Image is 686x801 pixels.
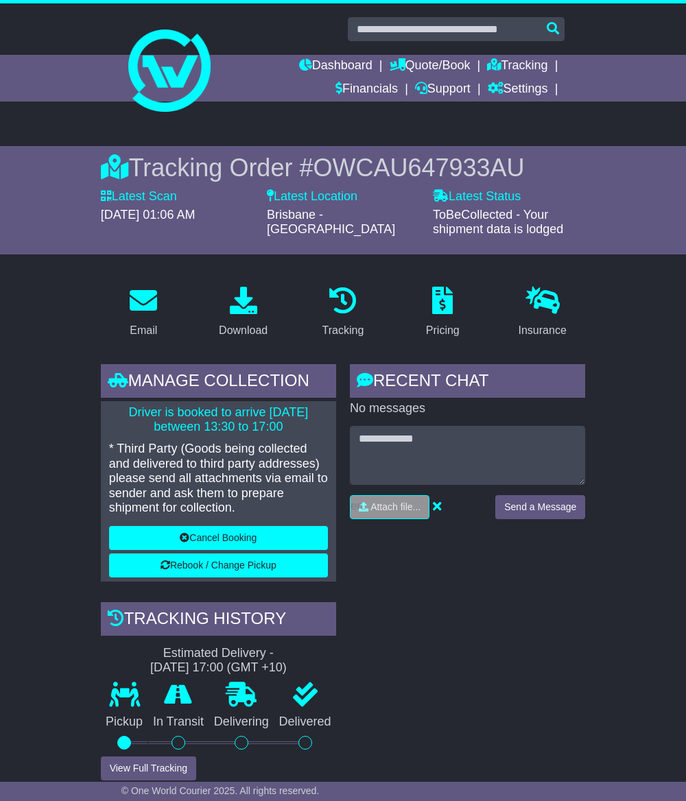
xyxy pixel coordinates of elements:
div: Insurance [519,322,567,339]
span: OWCAU647933AU [313,154,524,182]
a: Support [415,78,471,101]
div: Email [130,322,157,339]
div: Download [219,322,268,339]
p: Delivered [274,715,336,730]
a: Insurance [510,282,576,344]
a: Email [121,282,166,344]
label: Latest Scan [101,189,177,204]
div: Pricing [426,322,460,339]
p: Pickup [101,715,148,730]
p: No messages [350,401,585,416]
span: Brisbane - [GEOGRAPHIC_DATA] [267,208,395,237]
p: * Third Party (Goods being collected and delivered to third party addresses) please send all atta... [109,442,328,516]
div: Tracking history [101,602,336,639]
div: Estimated Delivery - [101,646,336,676]
a: Tracking [487,55,547,78]
label: Latest Location [267,189,357,204]
a: Pricing [417,282,469,344]
a: Dashboard [299,55,372,78]
a: Tracking [314,282,373,344]
button: Rebook / Change Pickup [109,553,328,577]
a: Download [210,282,276,344]
div: RECENT CHAT [350,364,585,401]
div: Tracking [322,322,364,339]
div: Tracking Order # [101,153,586,182]
button: View Full Tracking [101,756,196,780]
a: Settings [488,78,548,101]
div: [DATE] 17:00 (GMT +10) [150,660,287,676]
p: In Transit [148,715,209,730]
a: Quote/Book [390,55,471,78]
span: ToBeCollected - Your shipment data is lodged [433,208,563,237]
span: © One World Courier 2025. All rights reserved. [121,785,320,796]
a: Financials [335,78,398,101]
p: Driver is booked to arrive [DATE] between 13:30 to 17:00 [109,405,328,435]
button: Cancel Booking [109,526,328,550]
div: Manage collection [101,364,336,401]
button: Send a Message [495,495,585,519]
label: Latest Status [433,189,521,204]
span: [DATE] 01:06 AM [101,208,196,222]
p: Delivering [209,715,274,730]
